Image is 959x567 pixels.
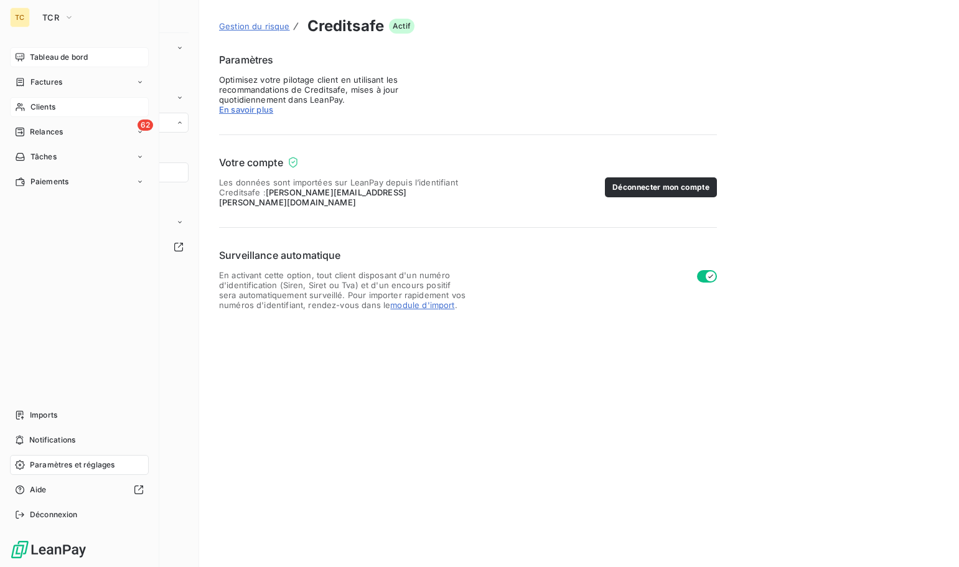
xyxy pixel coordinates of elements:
h6: Votre compte [219,155,283,170]
p: Optimisez votre pilotage client en utilisant les recommandations de Creditsafe, mises à jour quot... [219,75,458,105]
span: Paiements [30,176,68,187]
span: Tâches [30,151,57,162]
iframe: Intercom live chat [917,525,947,555]
a: Aide [10,480,149,500]
span: 62 [138,119,153,131]
span: Les données sont importées sur LeanPay depuis l’identifiant Creditsafe : [219,177,468,207]
span: Relances [30,126,63,138]
span: module d'import [390,300,454,310]
span: Tableau de bord [30,52,88,63]
h6: Paramètres [219,52,717,67]
h3: Creditsafe [307,15,385,37]
span: [PERSON_NAME][EMAIL_ADDRESS][PERSON_NAME][DOMAIN_NAME] [219,187,406,207]
span: Notifications [29,434,75,446]
span: Factures [30,77,62,88]
span: Aide [30,484,47,495]
a: En savoir plus [219,105,273,115]
h6: Surveillance automatique [219,248,717,263]
span: En activant cette option, tout client disposant d'un numéro d'identification (Siren, Siret ou Tva... [219,270,468,310]
span: Gestion du risque [219,21,290,31]
button: Déconnecter mon compte [605,177,717,197]
div: TC [10,7,30,27]
span: Paramètres et réglages [30,459,115,471]
img: Logo LeanPay [10,540,87,560]
span: Déconnexion [30,509,78,520]
span: Actif [389,19,414,34]
span: TCR [42,12,59,22]
span: Imports [30,410,57,421]
span: Clients [30,101,55,113]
